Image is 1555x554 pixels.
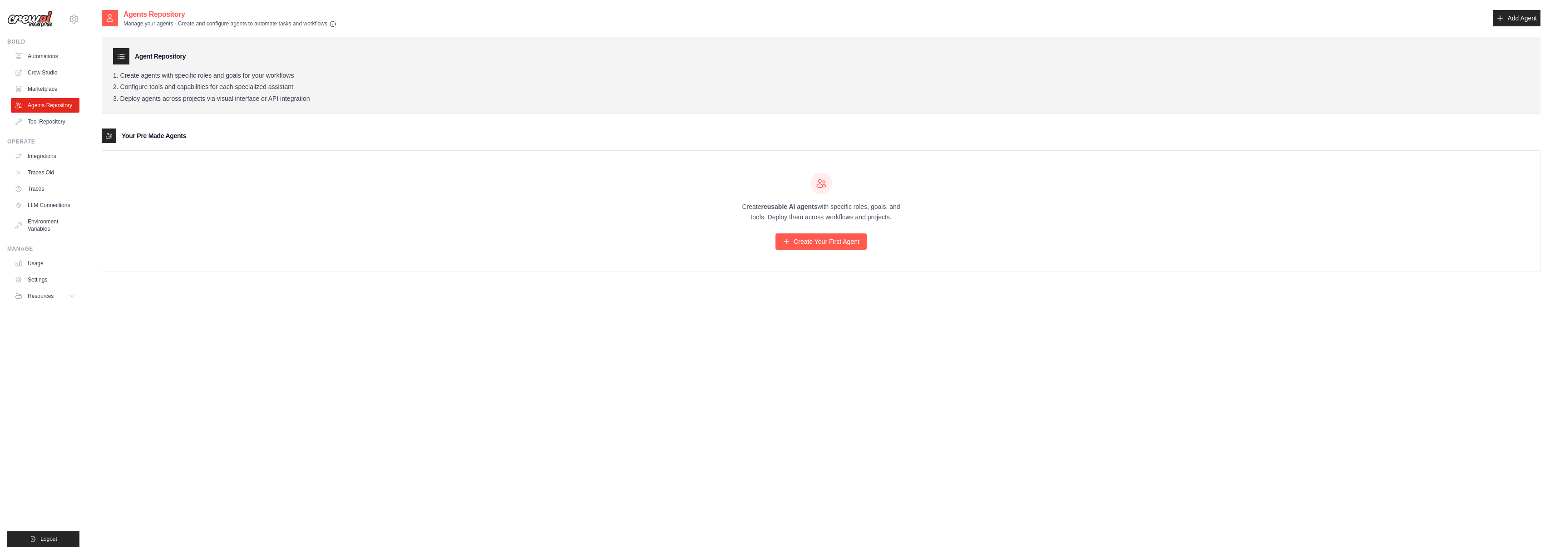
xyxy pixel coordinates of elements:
[11,182,79,196] a: Traces
[28,292,54,300] span: Resources
[11,65,79,80] a: Crew Studio
[11,289,79,303] button: Resources
[123,9,336,20] h2: Agents Repository
[11,165,79,180] a: Traces Old
[734,202,908,223] p: Create with specific roles, goals, and tools. Deploy them across workflows and projects.
[113,83,1529,91] li: Configure tools and capabilities for each specialized assistant
[11,149,79,163] a: Integrations
[11,214,79,236] a: Environment Variables
[123,20,336,28] p: Manage your agents - Create and configure agents to automate tasks and workflows
[11,272,79,287] a: Settings
[7,531,79,547] button: Logout
[7,138,79,145] div: Operate
[11,82,79,96] a: Marketplace
[113,95,1529,103] li: Deploy agents across projects via visual interface or API integration
[11,114,79,129] a: Tool Repository
[7,38,79,45] div: Build
[1493,10,1540,26] a: Add Agent
[11,198,79,213] a: LLM Connections
[7,245,79,252] div: Manage
[11,256,79,271] a: Usage
[7,10,53,28] img: Logo
[122,131,186,140] h3: Your Pre Made Agents
[761,203,817,210] strong: reusable AI agents
[135,52,186,61] h3: Agent Repository
[11,98,79,113] a: Agents Repository
[113,72,1529,80] li: Create agents with specific roles and goals for your workflows
[775,233,867,250] a: Create Your First Agent
[11,49,79,64] a: Automations
[40,535,57,543] span: Logout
